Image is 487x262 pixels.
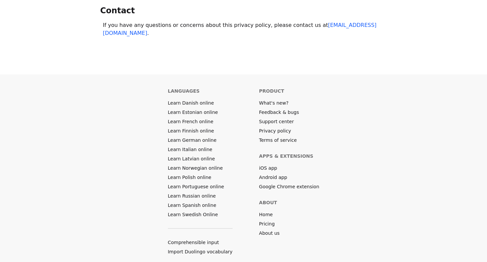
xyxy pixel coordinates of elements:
[259,118,294,125] a: Support center
[168,146,212,153] a: Learn Italian online
[168,202,216,209] a: Learn Spanish online
[259,165,277,171] a: iOS app
[168,239,219,246] a: Comprehensible input
[259,199,277,206] h6: About
[259,128,291,134] a: Privacy policy
[103,22,377,36] a: [EMAIL_ADDRESS][DOMAIN_NAME]
[259,220,275,227] a: Pricing
[168,137,217,143] a: Learn German online
[168,128,214,134] a: Learn Finnish online
[259,174,287,181] a: Android app
[168,183,224,190] a: Learn Portuguese online
[259,153,313,159] h6: Apps & extensions
[100,5,387,16] h2: Contact
[168,174,211,181] a: Learn Polish online
[259,100,289,106] a: What's new?
[259,183,319,190] a: Google Chrome extension
[168,155,215,162] a: Learn Latvian online
[168,165,223,171] a: Learn Norwegian online
[259,211,273,218] a: Home
[259,230,280,236] a: About us
[259,109,299,116] a: Feedback & bugs
[168,109,218,116] a: Learn Estonian online
[168,193,216,199] a: Learn Russian online
[168,248,233,255] a: Import Duolingo vocabulary
[168,118,213,125] a: Learn French online
[168,88,200,94] h6: Languages
[168,211,218,218] a: Learn Swedish Online
[259,137,297,143] a: Terms of service
[259,88,284,94] h6: Product
[100,21,387,37] p: If you have any questions or concerns about this privacy policy, please contact us at .
[168,100,214,106] a: Learn Danish online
